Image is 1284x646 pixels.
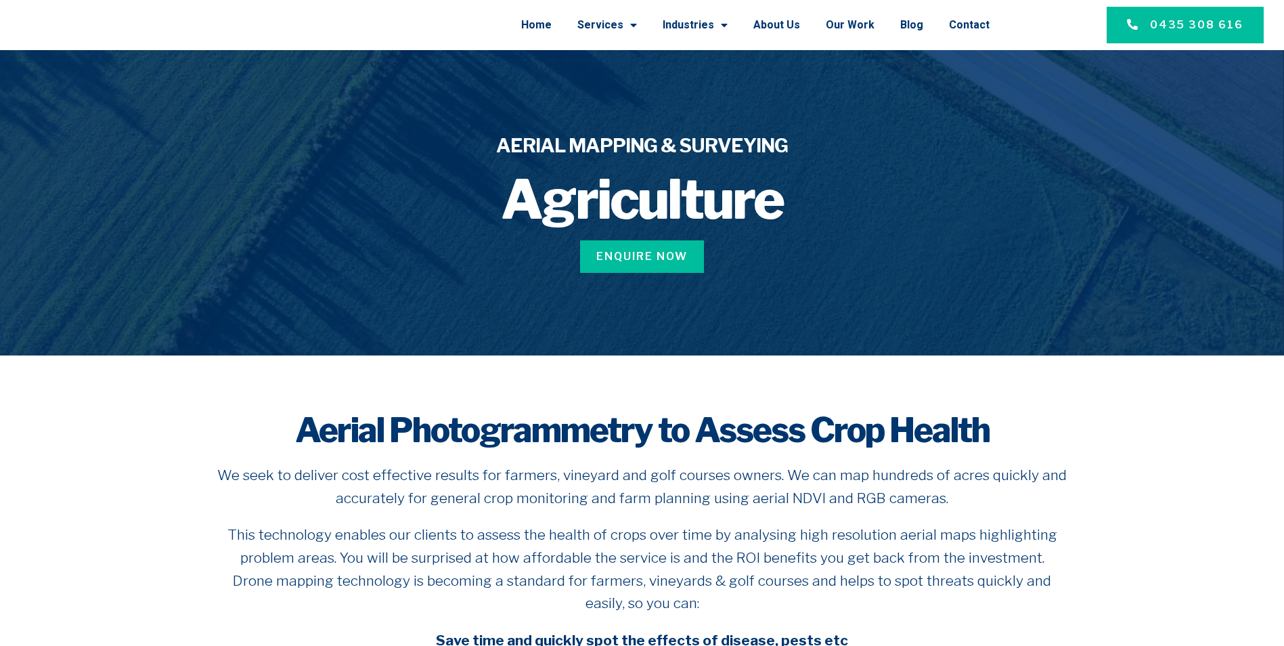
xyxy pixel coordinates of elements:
[1150,17,1243,33] span: 0435 308 616
[238,173,1047,227] h1: Agriculture
[826,7,875,43] a: Our Work
[900,7,923,43] a: Blog
[216,410,1069,450] h2: Aerial Photogrammetry to Assess Crop Health
[577,7,637,43] a: Services
[521,7,552,43] a: Home
[1107,7,1264,43] a: 0435 308 616
[753,7,800,43] a: About Us
[663,7,728,43] a: Industries
[216,464,1069,509] p: We seek to deliver cost effective results for farmers, vineyard and golf courses owners. We can m...
[596,249,688,265] span: Enquire Now
[216,523,1069,614] p: This technology enables our clients to assess the health of crops over time by analysing high res...
[219,7,990,43] nav: Menu
[238,133,1047,159] h4: AERIAL MAPPING & SURVEYING
[580,240,704,273] a: Enquire Now
[41,10,181,41] img: Final-Logo copy
[949,7,990,43] a: Contact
